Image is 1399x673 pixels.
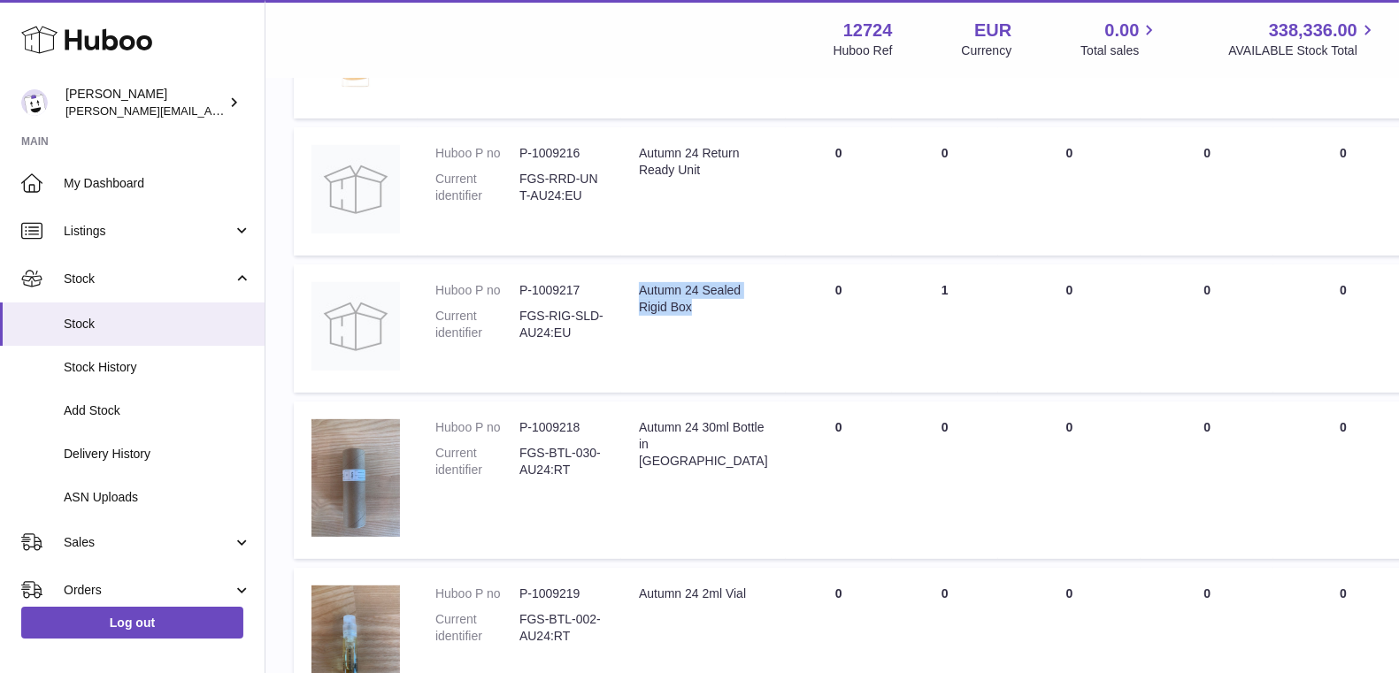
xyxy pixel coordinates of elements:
[519,445,603,478] dd: FGS-BTL-030-AU24:RT
[998,127,1141,256] td: 0
[1340,586,1347,600] span: 0
[435,171,519,204] dt: Current identifier
[435,308,519,341] dt: Current identifier
[639,145,768,179] div: Autumn 24 Return Ready Unit
[1269,19,1357,42] span: 338,336.00
[892,402,998,559] td: 0
[519,308,603,341] dd: FGS-RIG-SLD-AU24:EU
[64,582,233,599] span: Orders
[1228,42,1378,59] span: AVAILABLE Stock Total
[834,42,893,59] div: Huboo Ref
[1340,146,1347,160] span: 0
[786,264,892,393] td: 0
[1105,19,1140,42] span: 0.00
[843,19,893,42] strong: 12724
[998,264,1141,393] td: 0
[435,419,519,436] dt: Huboo P no
[435,611,519,645] dt: Current identifier
[639,585,768,602] div: Autumn 24 2ml Vial
[64,175,251,192] span: My Dashboard
[1080,42,1159,59] span: Total sales
[786,127,892,256] td: 0
[519,145,603,162] dd: P-1009216
[311,145,400,233] img: product image
[786,402,892,559] td: 0
[64,489,251,506] span: ASN Uploads
[64,316,251,333] span: Stock
[64,359,251,376] span: Stock History
[639,419,768,470] div: Autumn 24 30ml Bottle in [GEOGRAPHIC_DATA]
[435,145,519,162] dt: Huboo P no
[519,171,603,204] dd: FGS-RRD-UNT-AU24:EU
[1080,19,1159,59] a: 0.00 Total sales
[519,282,603,299] dd: P-1009217
[1340,283,1347,297] span: 0
[892,264,998,393] td: 1
[1141,402,1273,559] td: 0
[64,402,251,419] span: Add Stock
[21,607,243,639] a: Log out
[639,282,768,316] div: Autumn 24 Sealed Rigid Box
[64,446,251,463] span: Delivery History
[519,611,603,645] dd: FGS-BTL-002-AU24:RT
[64,223,233,240] span: Listings
[435,585,519,602] dt: Huboo P no
[519,419,603,436] dd: P-1009218
[65,103,355,118] span: [PERSON_NAME][EMAIL_ADDRESS][DOMAIN_NAME]
[1228,19,1378,59] a: 338,336.00 AVAILABLE Stock Total
[962,42,1012,59] div: Currency
[1340,420,1347,434] span: 0
[435,282,519,299] dt: Huboo P no
[64,534,233,551] span: Sales
[974,19,1011,42] strong: EUR
[311,419,400,537] img: product image
[65,86,225,119] div: [PERSON_NAME]
[998,402,1141,559] td: 0
[519,585,603,602] dd: P-1009219
[64,271,233,287] span: Stock
[21,89,48,116] img: sebastian@ffern.co
[435,445,519,478] dt: Current identifier
[1141,127,1273,256] td: 0
[892,127,998,256] td: 0
[311,282,400,371] img: product image
[1141,264,1273,393] td: 0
